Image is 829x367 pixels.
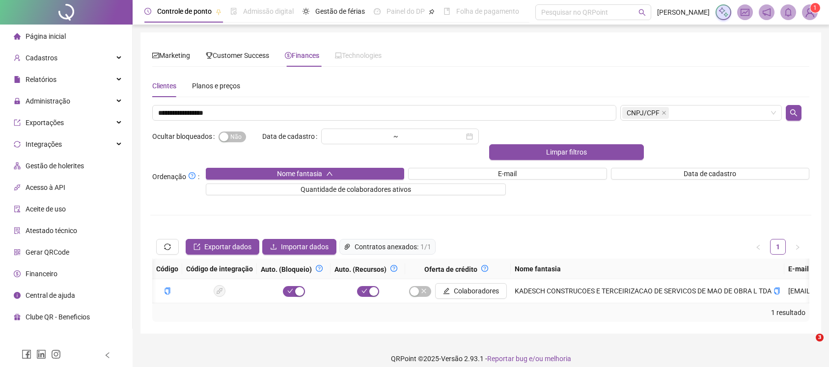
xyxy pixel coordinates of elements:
[796,334,819,357] iframe: Intercom live chat
[26,313,90,321] span: Clube QR - Beneficios
[790,239,805,255] li: Próxima página
[285,52,292,59] span: dollar
[152,129,219,144] label: Ocultar bloqueados
[164,286,171,296] button: copiar
[627,107,660,118] span: CNPJ/CPF
[443,288,450,294] span: edit
[156,307,805,318] div: 1 resultado
[515,287,772,295] span: KADESCH CONSTRUCOES E TERCEIRIZACAO DE SERVICOS DE MAO DE OBRA L TDA
[104,352,111,359] span: left
[435,283,507,299] button: Colaboradores
[344,241,351,252] span: paper-clip
[662,110,666,115] span: close
[784,8,793,17] span: bell
[206,52,269,59] span: Customer Success
[26,248,69,256] span: Gerar QRCode
[477,262,492,274] button: question-circle
[261,262,327,275] div: Auto. (Bloqueio)
[164,243,171,250] span: sync
[762,8,771,17] span: notification
[755,244,761,250] span: left
[216,9,221,15] span: pushpin
[511,259,784,279] th: Nome fantasia
[26,205,66,213] span: Aceite de uso
[204,241,251,252] span: Exportar dados
[152,170,199,182] span: Ordenação :
[456,7,519,15] span: Folha de pagamento
[355,241,418,252] span: Contratos anexados:
[26,227,77,235] span: Atestado técnico
[489,144,644,160] button: Limpar filtros
[281,241,329,252] span: Importar dados
[441,355,463,363] span: Versão
[454,286,499,296] span: Colaboradores
[14,33,21,40] span: home
[750,239,766,255] li: Página anterior
[206,168,404,180] button: Nome fantasiaup
[408,168,607,180] button: E-mail
[164,288,171,294] span: copy
[795,244,801,250] span: right
[771,239,785,254] a: 1
[186,239,259,255] button: Exportar dados
[481,265,488,272] span: question-circle
[243,7,294,15] span: Admissão digital
[14,227,21,234] span: solution
[193,243,200,250] span: export
[790,239,805,255] button: right
[14,206,21,212] span: audit
[152,259,182,279] th: Código
[420,241,431,252] span: 1 / 1
[277,168,322,179] span: Nome fantasia
[51,349,61,359] span: instagram
[22,349,31,359] span: facebook
[26,97,70,105] span: Administração
[389,133,402,140] div: ~
[26,76,56,83] span: Relatórios
[230,8,237,15] span: file-done
[14,249,21,256] span: qrcode
[790,109,798,117] span: search
[26,270,57,278] span: Financeiro
[802,5,817,20] img: 88646
[638,9,646,16] span: search
[270,243,277,250] span: upload
[14,76,21,83] span: file
[14,119,21,126] span: export
[206,52,213,59] span: trophy
[152,52,159,59] span: fund
[182,259,257,279] th: Código de integração
[622,107,669,119] span: CNPJ/CPF
[157,7,212,15] span: Controle de ponto
[443,8,450,15] span: book
[611,168,809,180] button: Data de cadastro
[152,52,190,59] span: Marketing
[14,98,21,105] span: lock
[335,52,342,59] span: laptop
[770,239,786,255] li: 1
[684,168,736,179] span: Data de cadastro
[312,262,327,274] button: question-circle
[26,32,66,40] span: Página inicial
[816,334,824,341] span: 3
[387,262,401,274] button: question-circle
[26,54,57,62] span: Cadastros
[14,270,21,277] span: dollar
[14,141,21,148] span: sync
[810,3,820,13] sup: Atualize o seu contato no menu Meus Dados
[316,265,323,272] span: question-circle
[186,170,198,182] button: Ordenação:
[718,7,729,18] img: sparkle-icon.fc2bf0ac1784a2077858766a79e2daf3.svg
[750,239,766,255] button: left
[26,140,62,148] span: Integrações
[285,52,319,59] span: Finances
[189,172,195,179] span: question-circle
[813,4,817,11] span: 1
[144,8,151,15] span: clock-circle
[14,184,21,191] span: api
[334,262,401,275] div: Auto. (Recursos)
[26,183,65,191] span: Acesso à API
[774,286,780,296] button: copiar
[335,52,382,59] span: Technologies
[152,80,176,91] div: Clientes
